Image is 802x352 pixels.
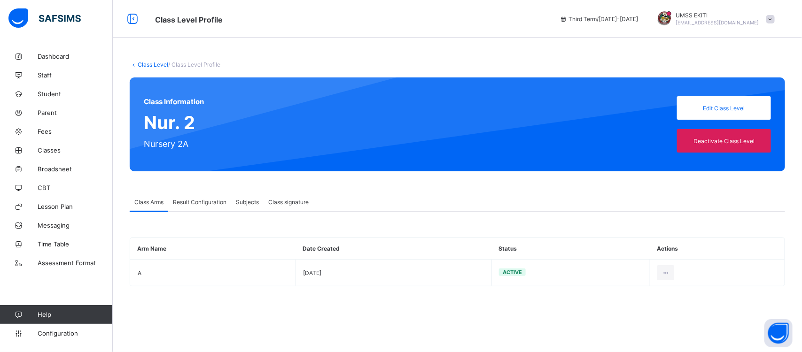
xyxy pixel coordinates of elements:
[296,260,491,286] td: [DATE]
[560,15,638,23] span: session/term information
[155,15,223,24] span: Class Level Profile
[268,199,309,206] span: Class signature
[38,311,112,318] span: Help
[38,240,113,248] span: Time Table
[648,11,779,27] div: UMSSEKITI
[684,138,764,145] span: Deactivate Class Level
[131,238,296,260] th: Arm Name
[173,199,226,206] span: Result Configuration
[138,61,168,68] a: Class Level
[676,20,759,25] span: [EMAIL_ADDRESS][DOMAIN_NAME]
[236,199,259,206] span: Subjects
[491,238,650,260] th: Status
[38,329,112,337] span: Configuration
[8,8,81,28] img: safsims
[296,238,491,260] th: Date Created
[38,128,113,135] span: Fees
[684,105,764,112] span: Edit Class Level
[38,222,113,229] span: Messaging
[38,259,113,267] span: Assessment Format
[38,90,113,98] span: Student
[38,184,113,191] span: CBT
[134,199,164,206] span: Class Arms
[131,260,296,286] td: A
[764,319,793,347] button: Open asap
[38,109,113,116] span: Parent
[38,71,113,79] span: Staff
[38,146,113,154] span: Classes
[650,238,785,260] th: Actions
[38,203,113,210] span: Lesson Plan
[38,53,113,60] span: Dashboard
[503,269,522,275] span: Active
[676,12,759,19] span: UMSS EKITI
[38,165,113,173] span: Broadsheet
[168,61,220,68] span: / Class Level Profile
